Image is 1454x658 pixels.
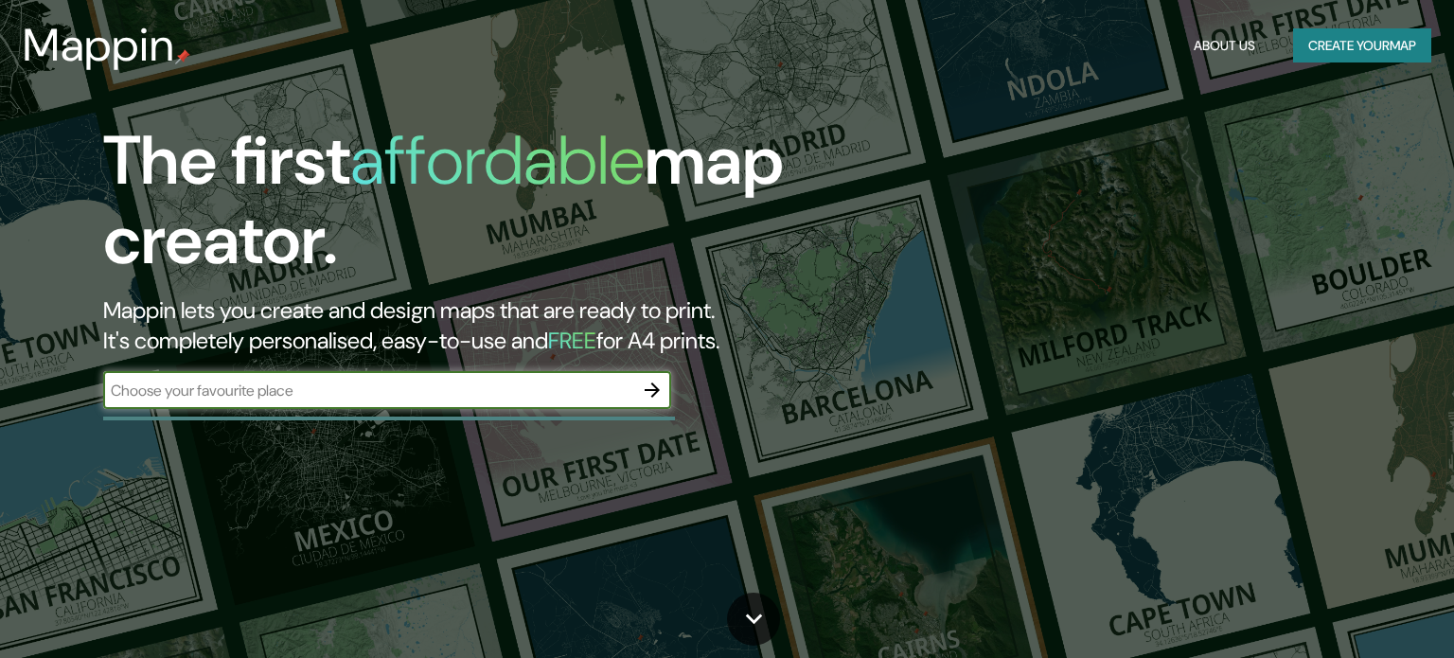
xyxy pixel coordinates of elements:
input: Choose your favourite place [103,380,633,401]
button: About Us [1186,28,1263,63]
h2: Mappin lets you create and design maps that are ready to print. It's completely personalised, eas... [103,295,830,356]
h1: The first map creator. [103,121,830,295]
h5: FREE [548,326,596,355]
h3: Mappin [23,19,175,72]
img: mappin-pin [175,49,190,64]
button: Create yourmap [1293,28,1431,63]
h1: affordable [350,116,645,205]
